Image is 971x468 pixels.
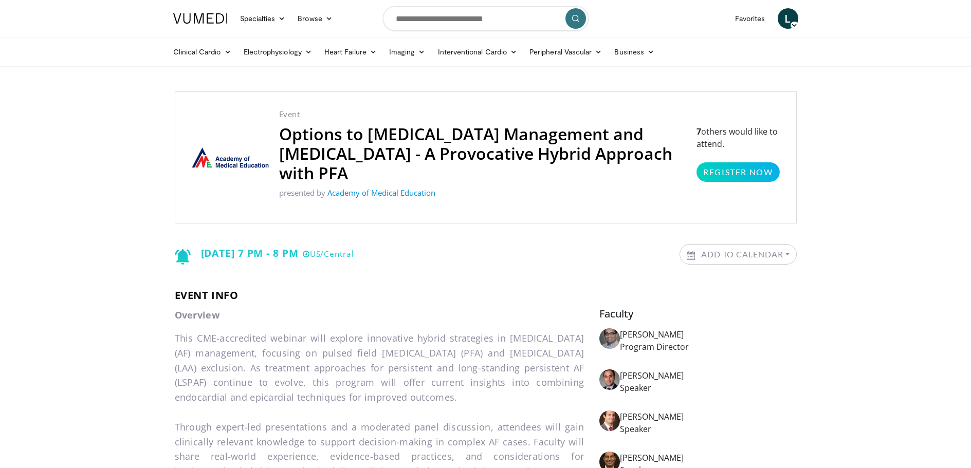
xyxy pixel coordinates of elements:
div: [PERSON_NAME] [620,410,796,423]
a: Peripheral Vascular [523,42,608,62]
input: Search topics, interventions [383,6,589,31]
p: Program Director [620,341,796,353]
a: Browse [291,8,339,29]
p: Speaker [620,423,796,435]
p: Speaker [620,382,796,394]
small: US/Central [303,249,354,259]
p: presented by [279,187,687,199]
p: others would like to attend. [697,125,779,182]
h3: Event info [175,289,797,302]
p: Event [279,108,687,120]
a: Business [608,42,661,62]
img: Calendar icon [687,251,695,260]
div: [DATE] 7 PM - 8 PM [175,244,354,265]
div: [PERSON_NAME] [620,452,796,464]
h5: Faculty [599,308,796,320]
a: Add to Calendar [680,245,796,264]
a: Specialties [234,8,292,29]
a: Imaging [383,42,432,62]
strong: 7 [697,126,701,137]
a: Clinical Cardio [167,42,237,62]
img: VuMedi Logo [173,13,228,24]
a: L [778,8,798,29]
span: Overview [175,309,219,321]
a: Interventional Cardio [432,42,524,62]
a: Register Now [697,162,779,182]
div: [PERSON_NAME] [620,328,796,341]
a: Academy of Medical Education [327,188,435,198]
img: Notification icon [175,249,191,265]
img: Academy of Medical Education [192,147,269,168]
div: [PERSON_NAME] [620,369,796,382]
img: Avatar [599,328,620,349]
a: Heart Failure [318,42,383,62]
img: Avatar [599,369,620,390]
img: Avatar [599,410,620,431]
h2: Options to [MEDICAL_DATA] Management and [MEDICAL_DATA] - A Provocative Hybrid Approach with PFA [279,124,687,183]
a: Favorites [729,8,772,29]
a: Electrophysiology [237,42,318,62]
